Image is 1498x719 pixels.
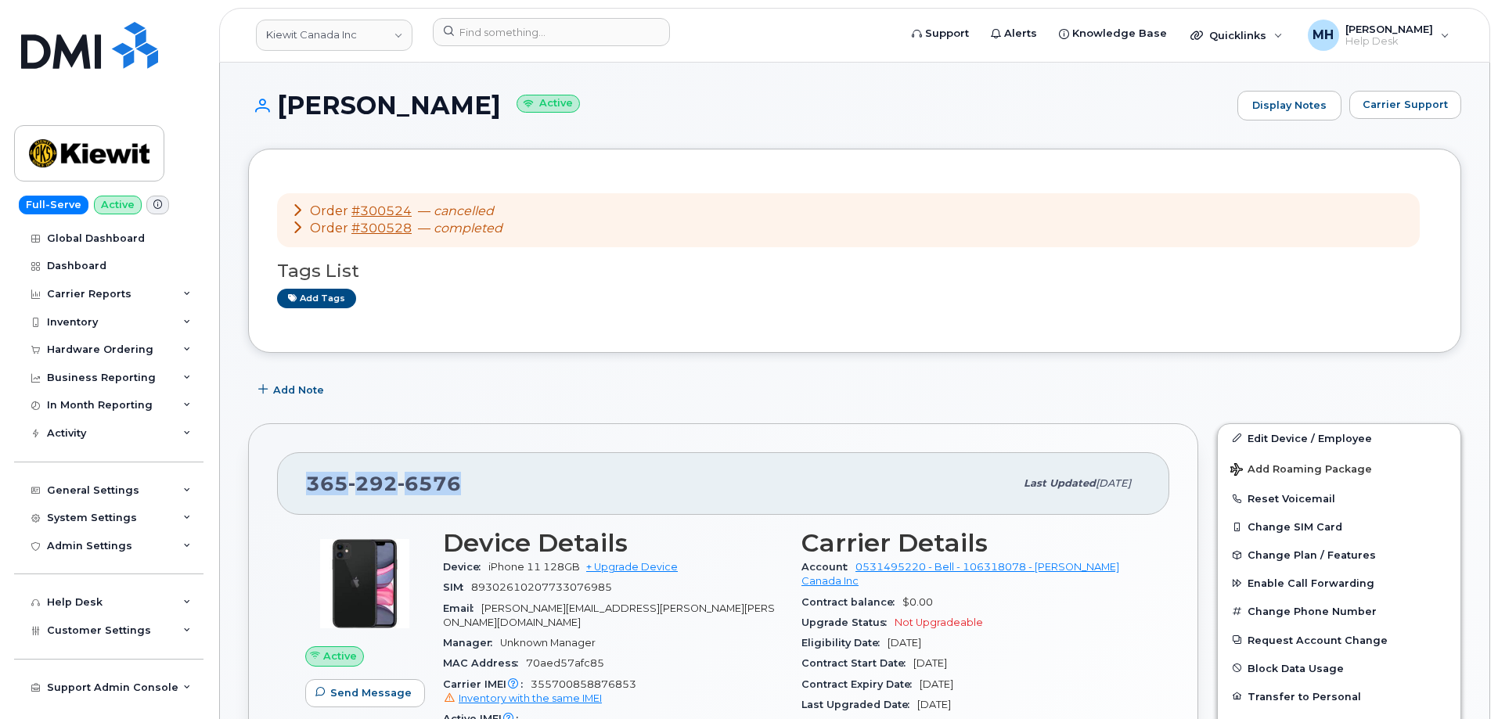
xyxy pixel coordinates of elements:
[398,472,461,495] span: 6576
[500,637,596,649] span: Unknown Manager
[902,596,933,608] span: $0.00
[443,657,526,669] span: MAC Address
[443,602,775,628] span: [PERSON_NAME][EMAIL_ADDRESS][PERSON_NAME][PERSON_NAME][DOMAIN_NAME]
[351,221,412,235] a: #300528
[273,383,324,397] span: Add Note
[888,637,921,649] span: [DATE]
[586,561,678,573] a: + Upgrade Device
[443,692,602,704] a: Inventory with the same IMEI
[801,637,888,649] span: Eligibility Date
[443,581,471,593] span: SIM
[920,678,953,690] span: [DATE]
[418,203,494,218] span: —
[330,685,412,700] span: Send Message
[443,678,531,690] span: Carrier IMEI
[1218,682,1460,710] button: Transfer to Personal
[488,561,580,573] span: iPhone 11 128GB
[801,529,1141,557] h3: Carrier Details
[801,561,1119,587] a: 0531495220 - Bell - 106318078 - [PERSON_NAME] Canada Inc
[443,561,488,573] span: Device
[306,472,461,495] span: 365
[917,699,951,710] span: [DATE]
[526,657,604,669] span: 70aed57afc85
[471,581,612,593] span: 89302610207733076985
[895,617,983,628] span: Not Upgradeable
[1363,97,1448,112] span: Carrier Support
[1218,597,1460,625] button: Change Phone Number
[443,602,481,614] span: Email
[1218,541,1460,569] button: Change Plan / Features
[1218,569,1460,597] button: Enable Call Forwarding
[1248,549,1376,561] span: Change Plan / Features
[1024,477,1096,489] span: Last updated
[1349,91,1461,119] button: Carrier Support
[459,692,602,704] span: Inventory with the same IMEI
[517,95,580,113] small: Active
[801,596,902,608] span: Contract balance
[418,221,502,235] span: —
[348,472,398,495] span: 292
[434,203,494,218] em: cancelled
[1218,452,1460,484] button: Add Roaming Package
[1096,477,1131,489] span: [DATE]
[443,529,783,557] h3: Device Details
[351,203,412,218] a: #300524
[277,289,356,308] a: Add tags
[277,261,1432,281] h3: Tags List
[1218,654,1460,682] button: Block Data Usage
[305,679,425,707] button: Send Message
[310,203,348,218] span: Order
[801,561,855,573] span: Account
[1218,512,1460,541] button: Change SIM Card
[1230,463,1372,478] span: Add Roaming Package
[1430,651,1486,707] iframe: Messenger Launcher
[443,678,783,706] span: 355700858876853
[248,376,337,404] button: Add Note
[801,617,895,628] span: Upgrade Status
[323,649,357,663] span: Active
[801,678,920,690] span: Contract Expiry Date
[1218,626,1460,654] button: Request Account Change
[1218,484,1460,512] button: Reset Voicemail
[318,537,412,631] img: iPhone_11.jpg
[248,92,1230,119] h1: [PERSON_NAME]
[1218,424,1460,452] a: Edit Device / Employee
[1248,577,1374,589] span: Enable Call Forwarding
[443,637,500,649] span: Manager
[801,699,917,710] span: Last Upgraded Date
[801,657,913,669] span: Contract Start Date
[913,657,947,669] span: [DATE]
[434,221,502,235] em: completed
[1237,91,1341,120] a: Display Notes
[310,221,348,235] span: Order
